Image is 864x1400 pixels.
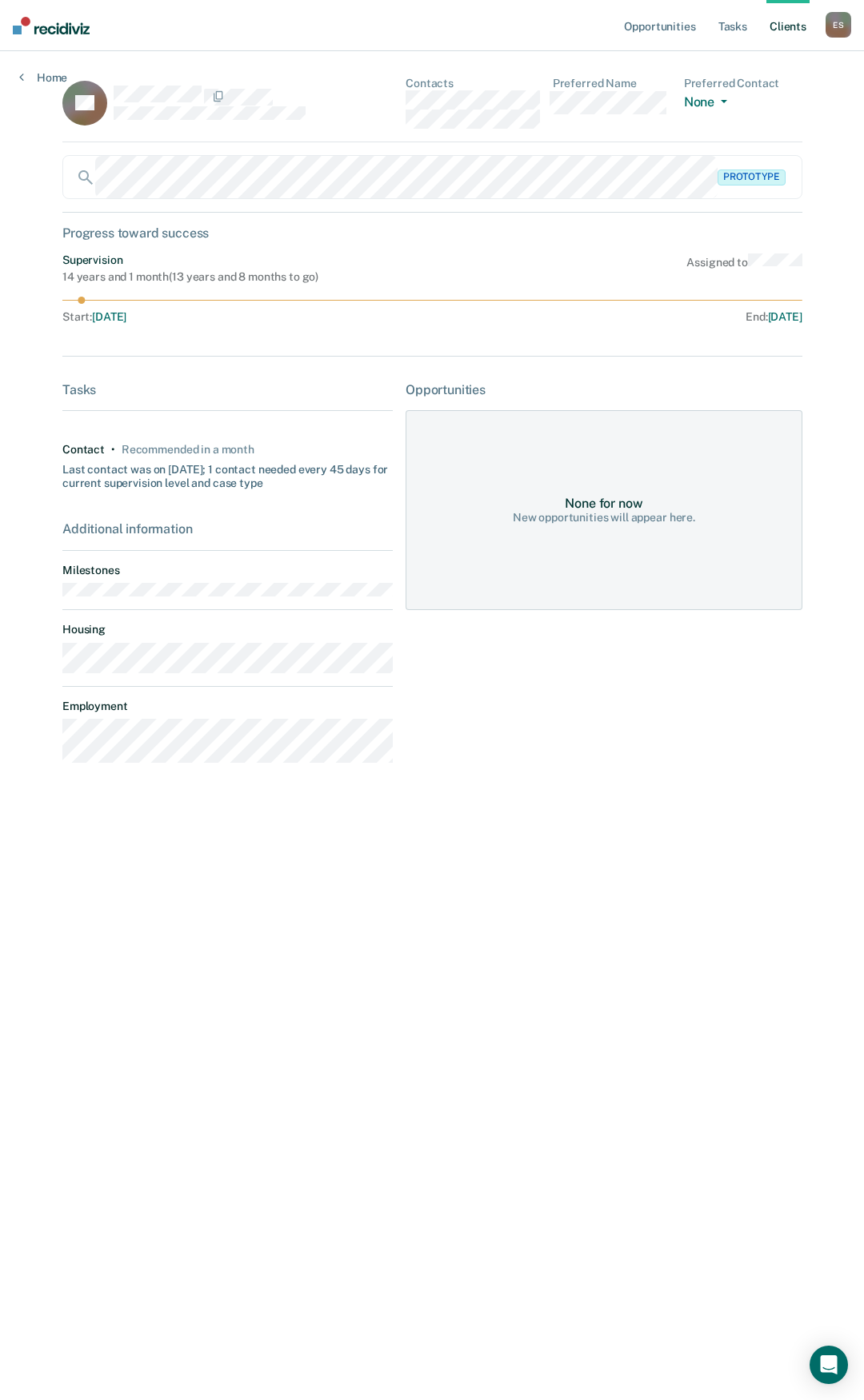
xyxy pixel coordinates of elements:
span: [DATE] [768,310,802,323]
dt: Milestones [62,564,393,577]
div: Start : [62,310,433,324]
div: Open Intercom Messenger [810,1346,848,1384]
span: [DATE] [92,310,126,323]
div: Progress toward success [62,225,802,241]
div: End : [439,310,802,324]
div: 14 years and 1 month ( 13 years and 8 months to go ) [62,270,318,284]
dt: Preferred Name [553,77,671,90]
div: New opportunities will appear here. [513,511,695,525]
div: E S [826,12,851,38]
div: Last contact was on [DATE]; 1 contact needed every 45 days for current supervision level and case... [62,457,393,490]
dt: Preferred Contact [684,77,802,90]
div: Additional information [62,521,393,536]
div: Contact [62,443,105,457]
div: Supervision [62,253,318,267]
div: Assigned to [686,253,802,284]
img: Recidiviz [13,17,90,34]
div: • [111,443,115,457]
dt: Employment [62,700,393,713]
button: None [684,94,734,113]
div: Opportunities [406,382,802,397]
a: Home [19,70,67,85]
dt: Contacts [406,77,540,90]
button: ES [826,12,851,38]
dt: Housing [62,623,393,636]
div: Recommended in a month [122,443,254,457]
div: None for now [565,496,642,511]
div: Tasks [62,382,393,397]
